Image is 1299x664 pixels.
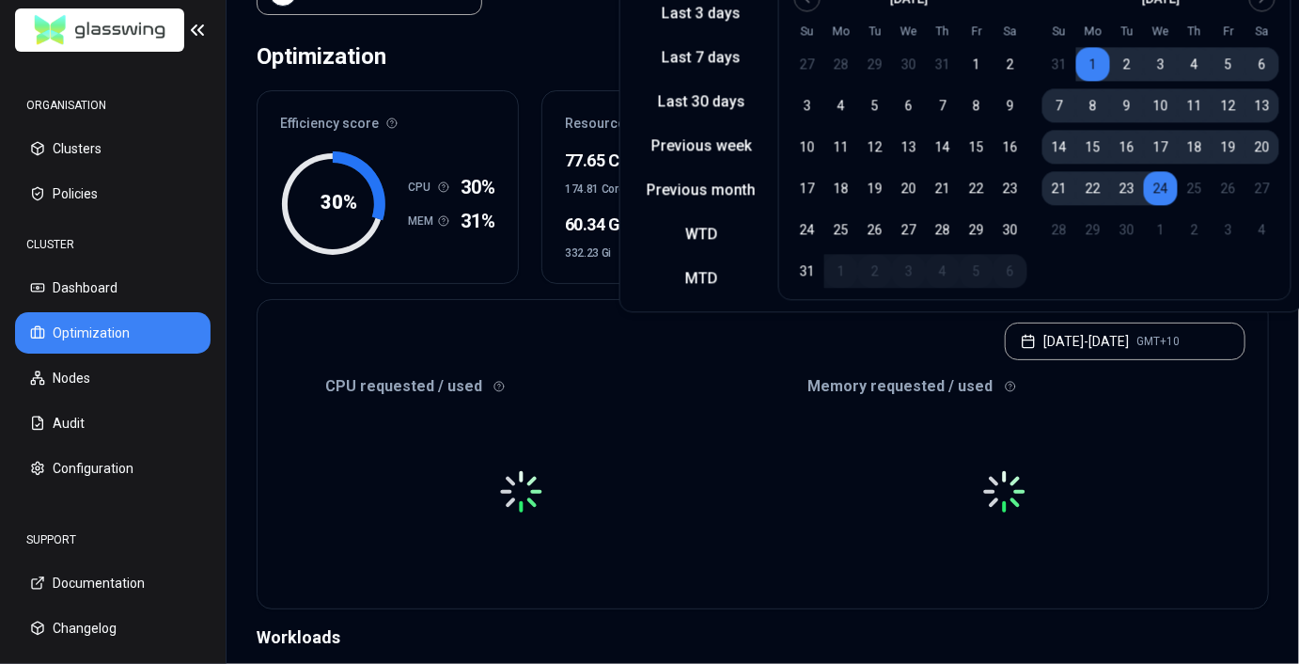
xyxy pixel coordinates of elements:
[926,130,960,164] button: 14
[1110,130,1144,164] button: 16
[1042,130,1076,164] button: 14
[824,213,858,246] button: 25
[1144,47,1178,81] button: 3
[790,254,824,288] button: 31
[1005,323,1245,360] button: [DATE]-[DATE]GMT+10
[258,91,518,144] div: Efficiency score
[1144,130,1178,164] button: 17
[1245,47,1279,81] button: 6
[960,171,994,205] button: 22
[926,213,960,246] button: 28
[960,213,994,246] button: 29
[1042,171,1076,205] button: 21
[15,448,211,489] button: Configuration
[824,130,858,164] button: 11
[321,191,358,213] tspan: 30 %
[1245,130,1279,164] button: 20
[1136,334,1180,349] span: GMT+10
[1178,88,1212,122] button: 11
[994,213,1027,246] button: 30
[280,375,763,398] div: CPU requested / used
[1110,47,1144,81] button: 2
[1178,23,1212,40] th: Thursday
[790,171,824,205] button: 17
[1245,23,1279,40] th: Saturday
[1042,47,1076,81] button: 31
[408,180,438,195] h1: CPU
[632,131,771,161] button: Previous week
[824,47,858,81] button: 28
[565,245,620,261] span: 332.23 Gi
[461,208,495,234] span: 31%
[1110,88,1144,122] button: 9
[15,312,211,354] button: Optimization
[15,521,211,559] div: SUPPORT
[824,171,858,205] button: 18
[632,175,771,205] button: Previous month
[824,88,858,122] button: 4
[892,23,926,40] th: Wednesday
[1144,88,1178,122] button: 10
[632,42,771,72] button: Last 7 days
[1076,23,1110,40] th: Monday
[763,375,1246,398] div: Memory requested / used
[1212,130,1245,164] button: 19
[15,562,211,604] button: Documentation
[858,130,892,164] button: 12
[257,624,1269,651] div: Workloads
[892,130,926,164] button: 13
[15,267,211,308] button: Dashboard
[27,8,173,53] img: GlassWing
[926,171,960,205] button: 21
[1076,171,1110,205] button: 22
[1178,130,1212,164] button: 18
[960,130,994,164] button: 15
[892,47,926,81] button: 30
[994,130,1027,164] button: 16
[960,254,994,288] button: 5
[824,254,858,288] button: 1
[790,213,824,246] button: 24
[858,213,892,246] button: 26
[542,91,768,144] div: Resources (excess)
[790,47,824,81] button: 27
[892,213,926,246] button: 27
[960,23,994,40] th: Friday
[790,88,824,122] button: 3
[632,219,771,249] button: WTD
[257,38,386,75] div: Optimization
[926,88,960,122] button: 7
[926,47,960,81] button: 31
[15,357,211,399] button: Nodes
[565,212,620,238] div: 60.34 Gi
[1212,88,1245,122] button: 12
[858,254,892,288] button: 2
[960,88,994,122] button: 8
[1178,47,1212,81] button: 4
[892,171,926,205] button: 20
[960,47,994,81] button: 1
[994,171,1027,205] button: 23
[15,226,211,263] div: CLUSTER
[790,130,824,164] button: 10
[1076,130,1110,164] button: 15
[994,88,1027,122] button: 9
[790,23,824,40] th: Sunday
[1245,88,1279,122] button: 13
[994,254,1027,288] button: 6
[15,173,211,214] button: Policies
[926,23,960,40] th: Thursday
[1144,23,1178,40] th: Wednesday
[1212,23,1245,40] th: Friday
[408,213,438,229] h1: MEM
[858,23,892,40] th: Tuesday
[461,174,495,200] span: 30%
[632,263,771,293] button: MTD
[15,403,211,444] button: Audit
[892,88,926,122] button: 6
[1042,88,1076,122] button: 7
[994,47,1027,81] button: 2
[1144,171,1178,205] button: 24
[565,182,631,197] span: 174.81 Cores
[892,254,926,288] button: 3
